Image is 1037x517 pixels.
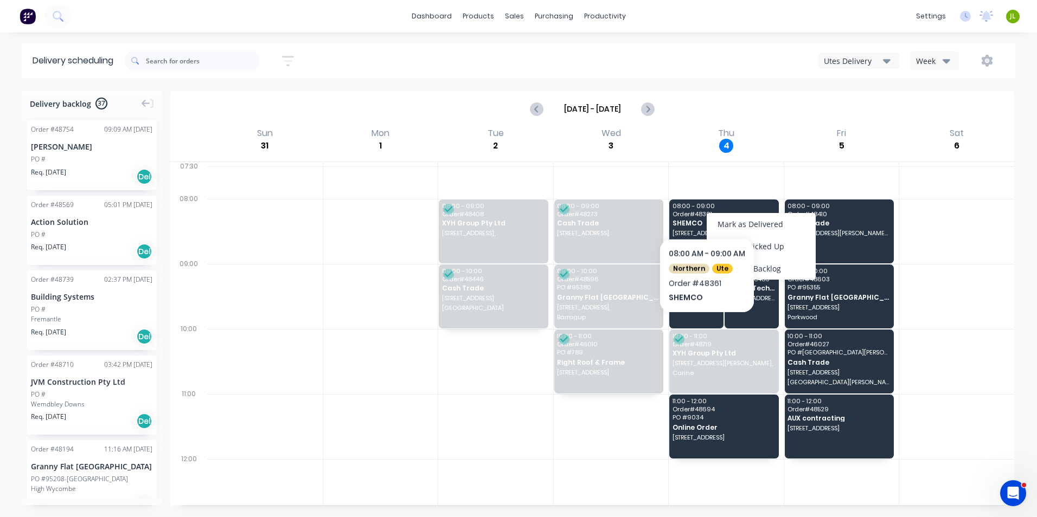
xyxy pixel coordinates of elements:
[31,497,66,507] span: Req. [DATE]
[31,167,66,177] span: Req. [DATE]
[22,43,124,78] div: Delivery scheduling
[95,98,107,109] span: 37
[31,461,152,472] div: Granny Flat [GEOGRAPHIC_DATA]
[442,305,544,311] span: [GEOGRAPHIC_DATA]
[1000,480,1026,506] iframe: Intercom live chat
[557,294,659,301] span: Granny Flat [GEOGRAPHIC_DATA]
[146,50,260,72] input: Search for orders
[31,242,66,252] span: Req. [DATE]
[719,139,733,153] div: 4
[104,125,152,134] div: 09:09 AM [DATE]
[104,200,152,210] div: 05:01 PM [DATE]
[489,139,503,153] div: 2
[500,8,529,24] div: sales
[31,376,152,387] div: JVM Construction Pty Ltd
[946,128,967,139] div: Sat
[170,387,207,453] div: 11:00
[673,350,774,357] span: XYH Group Pty Ltd
[673,406,774,412] span: Order # 48694
[170,160,207,192] div: 07:30
[136,328,152,345] div: Del
[104,360,152,370] div: 03:42 PM [DATE]
[911,8,951,24] div: settings
[673,268,720,274] span: 09:00 - 10:00
[715,128,738,139] div: Thu
[1010,11,1016,21] span: JL
[673,398,774,404] span: 11:00 - 12:00
[254,128,276,139] div: Sun
[557,304,659,311] span: [STREET_ADDRESS],
[557,333,659,339] span: 10:00 - 11:00
[31,474,128,484] div: PO #95208-[GEOGRAPHIC_DATA]
[788,415,889,422] span: AUX contracting
[373,139,387,153] div: 1
[673,276,720,282] span: Order # 48488
[529,8,579,24] div: purchasing
[557,219,659,227] span: Cash Trade
[406,8,457,24] a: dashboard
[457,8,500,24] div: products
[673,295,720,301] span: [STREET_ADDRESS][PERSON_NAME]
[673,203,774,209] span: 08:00 - 09:00
[136,413,152,429] div: Del
[824,55,883,67] div: Utes Delivery
[835,139,849,153] div: 5
[258,139,272,153] div: 31
[910,51,959,70] button: Week
[788,379,889,385] span: [GEOGRAPHIC_DATA][PERSON_NAME]
[31,291,152,302] div: Building Systems
[728,295,776,301] span: [STREET_ADDRESS][PERSON_NAME]
[31,216,152,228] div: Action Solution
[136,243,152,260] div: Del
[136,498,152,514] div: Del
[484,128,507,139] div: Tue
[788,294,889,301] span: Granny Flat [GEOGRAPHIC_DATA]
[20,8,36,24] img: Factory
[788,284,889,290] span: PO # 95355
[598,128,624,139] div: Wed
[557,230,659,236] span: [STREET_ADDRESS]
[673,333,774,339] span: 10:00 - 11:00
[136,169,152,185] div: Del
[31,125,74,134] div: Order # 48754
[673,341,774,347] span: Order # 48719
[950,139,964,153] div: 6
[31,314,152,324] div: Fremantle
[442,276,544,282] span: Order # 48446
[31,444,74,454] div: Order # 48194
[788,304,889,311] span: [STREET_ADDRESS]
[31,390,46,399] div: PO #
[31,154,46,164] div: PO #
[31,141,152,152] div: [PERSON_NAME]
[442,219,544,227] span: XYH Group Pty Ltd
[557,284,659,290] span: PO # 95380
[673,285,720,292] span: AW Design & Build
[104,444,152,454] div: 11:16 AM [DATE]
[707,235,816,257] div: Mark as Picked Up
[673,370,774,376] span: Carine
[788,211,889,217] span: Order # 48410
[788,359,889,366] span: Cash Trade
[673,211,774,217] span: Order # 48361
[442,268,544,274] span: 09:00 - 10:00
[788,230,889,236] span: [STREET_ADDRESS][PERSON_NAME][PERSON_NAME]
[557,203,659,209] span: 08:00 - 09:00
[788,314,889,320] span: Parkwood
[104,275,152,285] div: 02:37 PM [DATE]
[557,369,659,376] span: [STREET_ADDRESS]
[916,55,948,67] div: Week
[557,211,659,217] span: Order # 48273
[818,53,899,69] button: Utes Delivery
[31,230,46,240] div: PO #
[788,341,889,347] span: Order # 46027
[442,230,544,236] span: [STREET_ADDRESS],
[557,359,659,366] span: Right Roof & Frame
[31,412,66,422] span: Req. [DATE]
[673,230,774,236] span: [STREET_ADDRESS][PERSON_NAME][PERSON_NAME]
[170,192,207,257] div: 08:00
[442,285,544,292] span: Cash Trade
[31,305,46,314] div: PO #
[788,333,889,339] span: 10:00 - 11:00
[788,268,889,274] span: 09:00 - 10:00
[604,139,618,153] div: 3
